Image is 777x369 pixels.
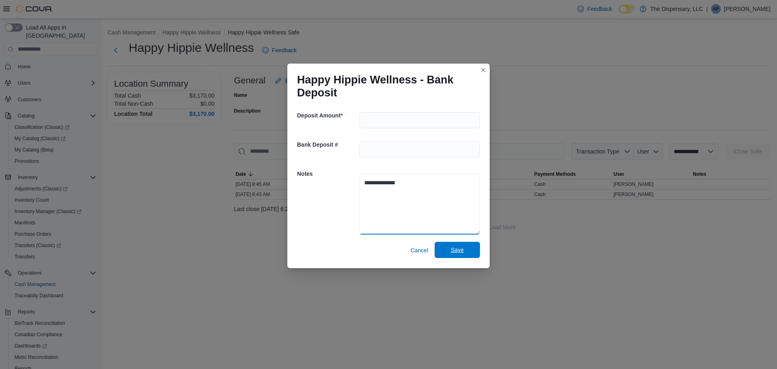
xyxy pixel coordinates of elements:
[478,65,488,75] button: Closes this modal window
[297,166,358,182] h5: Notes
[407,242,431,258] button: Cancel
[435,242,480,258] button: Save
[297,137,358,153] h5: Bank Deposit #
[410,246,428,254] span: Cancel
[451,246,464,254] span: Save
[297,73,473,99] h1: Happy Hippie Wellness - Bank Deposit
[297,107,358,124] h5: Deposit Amount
